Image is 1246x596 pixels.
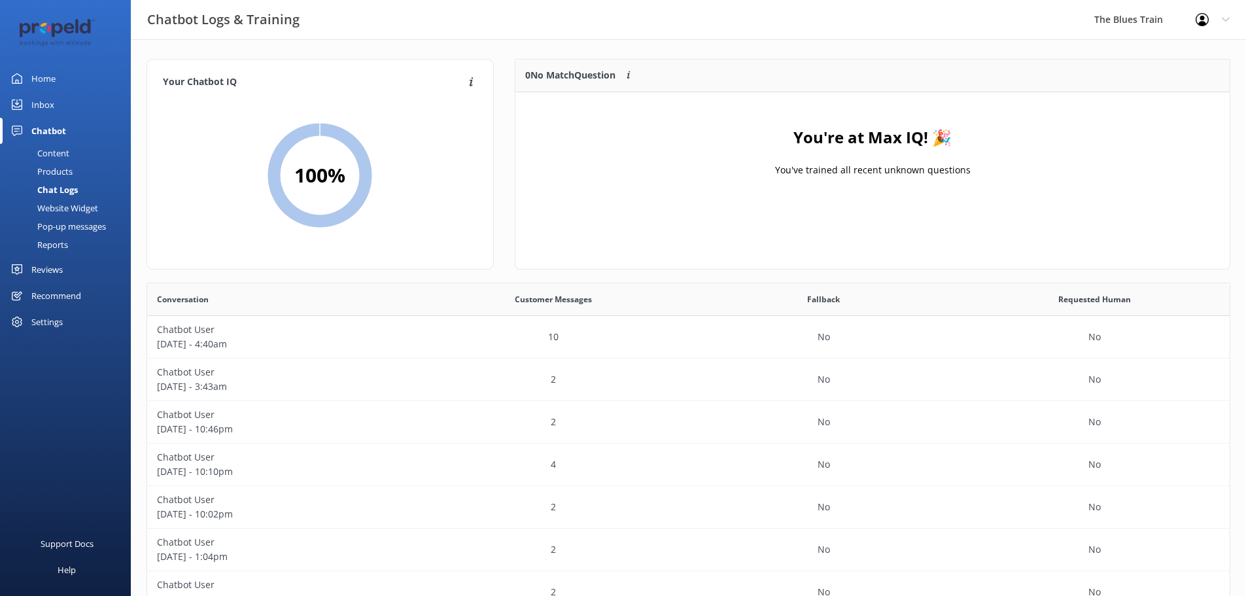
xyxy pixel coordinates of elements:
[1058,293,1131,306] span: Requested Human
[31,118,66,144] div: Chatbot
[818,330,830,344] p: No
[1088,500,1101,514] p: No
[1088,330,1101,344] p: No
[818,500,830,514] p: No
[515,293,592,306] span: Customer Messages
[157,507,408,521] p: [DATE] - 10:02pm
[1088,542,1101,557] p: No
[551,457,556,472] p: 4
[157,535,408,550] p: Chatbot User
[31,65,56,92] div: Home
[147,444,1230,486] div: row
[818,542,830,557] p: No
[147,486,1230,529] div: row
[548,330,559,344] p: 10
[8,236,68,254] div: Reports
[157,422,408,436] p: [DATE] - 10:46pm
[294,160,345,191] h2: 100 %
[8,236,131,254] a: Reports
[793,125,952,150] h4: You're at Max IQ! 🎉
[157,379,408,394] p: [DATE] - 3:43am
[551,500,556,514] p: 2
[8,162,73,181] div: Products
[147,401,1230,444] div: row
[8,144,69,162] div: Content
[31,309,63,335] div: Settings
[8,181,78,199] div: Chat Logs
[8,144,131,162] a: Content
[551,372,556,387] p: 2
[157,465,408,479] p: [DATE] - 10:10pm
[8,217,131,236] a: Pop-up messages
[157,365,408,379] p: Chatbot User
[818,415,830,429] p: No
[1088,415,1101,429] p: No
[8,181,131,199] a: Chat Logs
[818,372,830,387] p: No
[515,92,1230,223] div: grid
[1088,457,1101,472] p: No
[147,359,1230,401] div: row
[58,557,76,583] div: Help
[163,75,465,90] h4: Your Chatbot IQ
[551,415,556,429] p: 2
[147,316,1230,359] div: row
[157,578,408,592] p: Chatbot User
[31,92,54,118] div: Inbox
[157,450,408,465] p: Chatbot User
[157,293,209,306] span: Conversation
[8,199,98,217] div: Website Widget
[8,217,106,236] div: Pop-up messages
[147,9,300,30] h3: Chatbot Logs & Training
[525,68,615,82] p: 0 No Match Question
[818,457,830,472] p: No
[157,550,408,564] p: [DATE] - 1:04pm
[31,256,63,283] div: Reviews
[20,19,95,47] img: 12-1677471078.png
[551,542,556,557] p: 2
[8,162,131,181] a: Products
[157,323,408,337] p: Chatbot User
[41,531,94,557] div: Support Docs
[8,199,131,217] a: Website Widget
[1088,372,1101,387] p: No
[157,408,408,422] p: Chatbot User
[147,529,1230,571] div: row
[31,283,81,309] div: Recommend
[157,337,408,351] p: [DATE] - 4:40am
[157,493,408,507] p: Chatbot User
[774,163,970,177] p: You've trained all recent unknown questions
[807,293,840,306] span: Fallback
